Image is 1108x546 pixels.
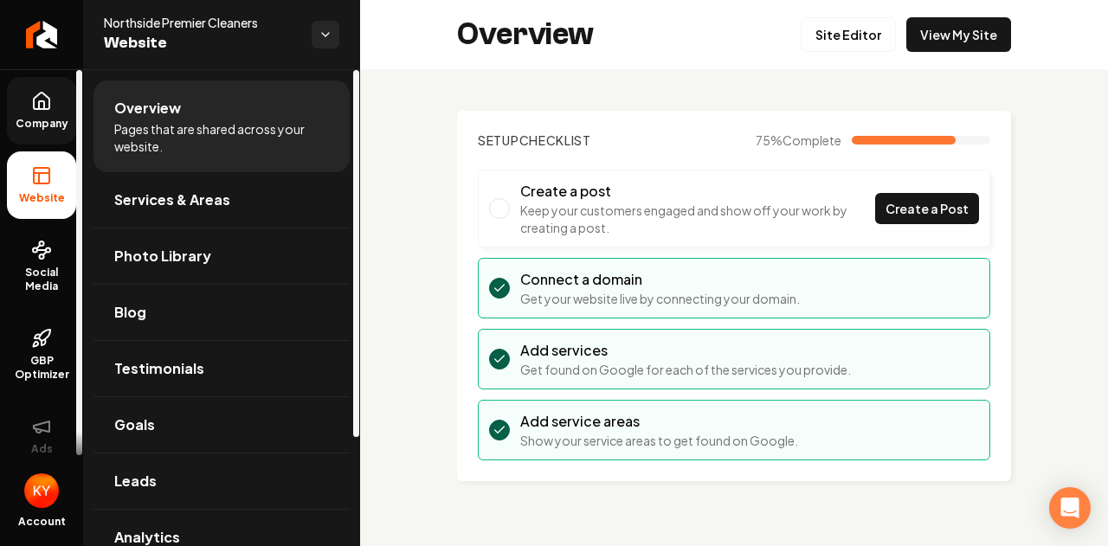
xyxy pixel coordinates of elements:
img: Rebolt Logo [26,21,58,48]
h3: Add service areas [520,411,798,432]
span: Website [104,31,298,55]
button: Ads [7,402,76,470]
span: 75 % [756,132,841,149]
p: Get found on Google for each of the services you provide. [520,361,851,378]
p: Show your service areas to get found on Google. [520,432,798,449]
a: Site Editor [801,17,896,52]
h3: Add services [520,340,851,361]
span: Leads [114,471,157,491]
span: Goals [114,414,155,435]
h3: Create a post [520,181,875,202]
span: Ads [24,442,60,456]
button: Open user button [24,473,59,508]
span: Testimonials [114,358,204,379]
a: Company [7,77,76,145]
span: Blog [114,302,146,323]
span: Overview [114,98,181,119]
p: Get your website live by connecting your domain. [520,290,800,307]
span: Northside Premier Cleaners [104,14,298,31]
a: Photo Library [93,228,350,284]
span: Complete [783,132,841,148]
h3: Connect a domain [520,269,800,290]
span: Account [18,515,66,529]
a: Create a Post [875,193,979,224]
span: GBP Optimizer [7,354,76,382]
p: Keep your customers engaged and show off your work by creating a post. [520,202,875,236]
a: View My Site [906,17,1011,52]
span: Photo Library [114,246,211,267]
a: Goals [93,397,350,453]
span: Create a Post [886,200,969,218]
div: Open Intercom Messenger [1049,487,1091,529]
span: Company [9,117,75,131]
a: Social Media [7,226,76,307]
span: Social Media [7,266,76,293]
span: Pages that are shared across your website. [114,120,329,155]
span: Setup [478,132,519,148]
a: Testimonials [93,341,350,396]
a: Leads [93,453,350,509]
img: Katherine Yanez [24,473,59,508]
span: Services & Areas [114,189,230,210]
a: GBP Optimizer [7,314,76,395]
a: Services & Areas [93,172,350,228]
span: Website [12,191,72,205]
a: Blog [93,285,350,340]
h2: Overview [457,17,594,52]
h2: Checklist [478,132,591,149]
